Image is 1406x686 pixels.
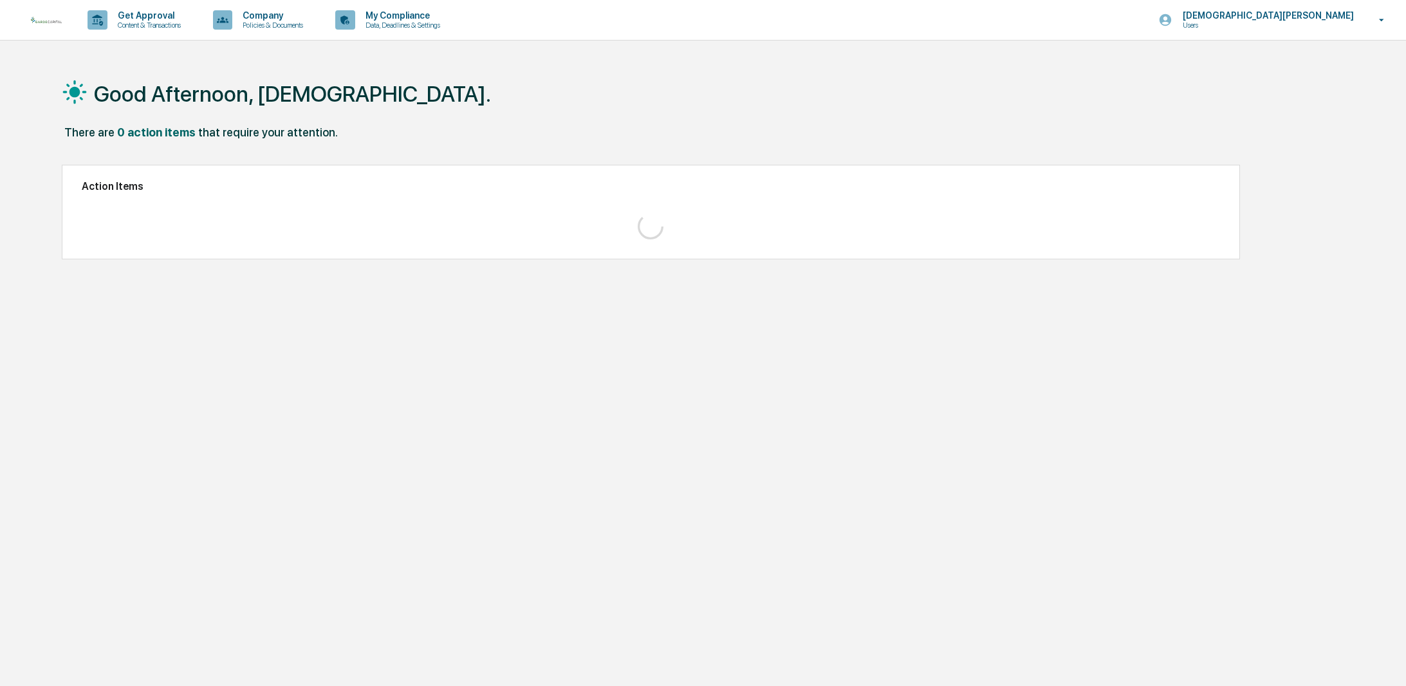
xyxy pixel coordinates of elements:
h2: Action Items [82,180,1221,192]
p: Data, Deadlines & Settings [355,21,447,30]
div: There are [64,125,115,139]
div: 0 action items [117,125,196,139]
h1: Good Afternoon, [DEMOGRAPHIC_DATA]. [94,81,491,107]
p: Get Approval [107,10,187,21]
p: Company [232,10,310,21]
p: My Compliance [355,10,447,21]
p: Policies & Documents [232,21,310,30]
p: [DEMOGRAPHIC_DATA][PERSON_NAME] [1172,10,1360,21]
img: logo [31,17,62,23]
p: Content & Transactions [107,21,187,30]
p: Users [1172,21,1299,30]
div: that require your attention. [198,125,338,139]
